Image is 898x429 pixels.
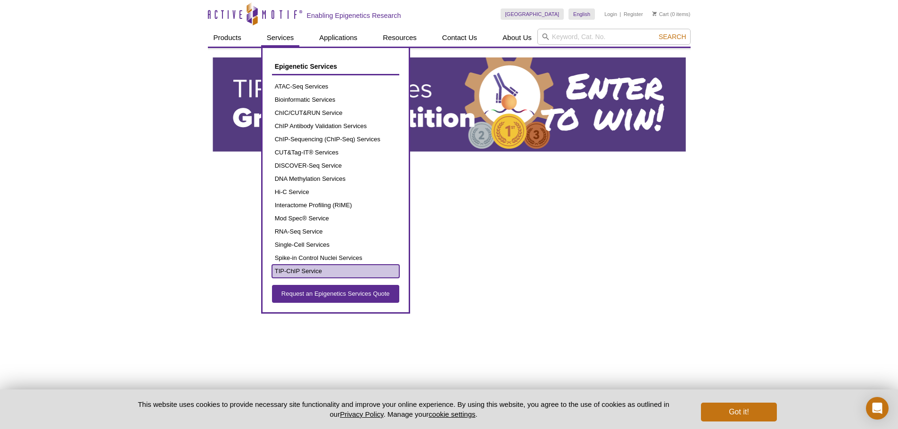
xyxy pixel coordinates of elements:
[620,8,621,20] li: |
[652,8,691,20] li: (0 items)
[272,93,399,106] a: Bioinformatic Services
[272,159,399,172] a: DISCOVER-Seq Service
[377,29,422,47] a: Resources
[604,11,617,17] a: Login
[272,133,399,146] a: ChIP-Sequencing (ChIP-Seq) Services
[272,106,399,120] a: ChIC/CUT&RUN Service
[659,33,686,40] span: Search
[701,403,776,421] button: Got it!
[122,399,686,419] p: This website uses cookies to provide necessary site functionality and improve your online experie...
[275,63,337,70] span: Epigenetic Services
[272,172,399,186] a: DNA Methylation Services
[272,212,399,225] a: Mod Spec® Service
[624,11,643,17] a: Register
[261,29,300,47] a: Services
[501,8,564,20] a: [GEOGRAPHIC_DATA]
[656,32,689,41] button: Search
[866,397,889,420] div: Open Intercom Messenger
[272,285,399,303] a: Request an Epigenetics Services Quote
[272,186,399,199] a: Hi-C Service
[208,29,247,47] a: Products
[272,80,399,93] a: ATAC-Seq Services
[428,410,475,418] button: cookie settings
[652,11,657,16] img: Your Cart
[272,265,399,278] a: TIP-ChIP Service
[213,57,686,152] img: Active Motif TIP-ChIP Services Grant Competition
[437,29,483,47] a: Contact Us
[272,120,399,133] a: ChIP Antibody Validation Services
[307,11,401,20] h2: Enabling Epigenetics Research
[568,8,595,20] a: English
[537,29,691,45] input: Keyword, Cat. No.
[272,57,399,75] a: Epigenetic Services
[313,29,363,47] a: Applications
[272,146,399,159] a: CUT&Tag-IT® Services
[272,199,399,212] a: Interactome Profiling (RIME)
[272,251,399,265] a: Spike-in Control Nuclei Services
[272,225,399,238] a: RNA-Seq Service
[497,29,537,47] a: About Us
[272,238,399,251] a: Single-Cell Services
[340,410,383,418] a: Privacy Policy
[652,11,669,17] a: Cart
